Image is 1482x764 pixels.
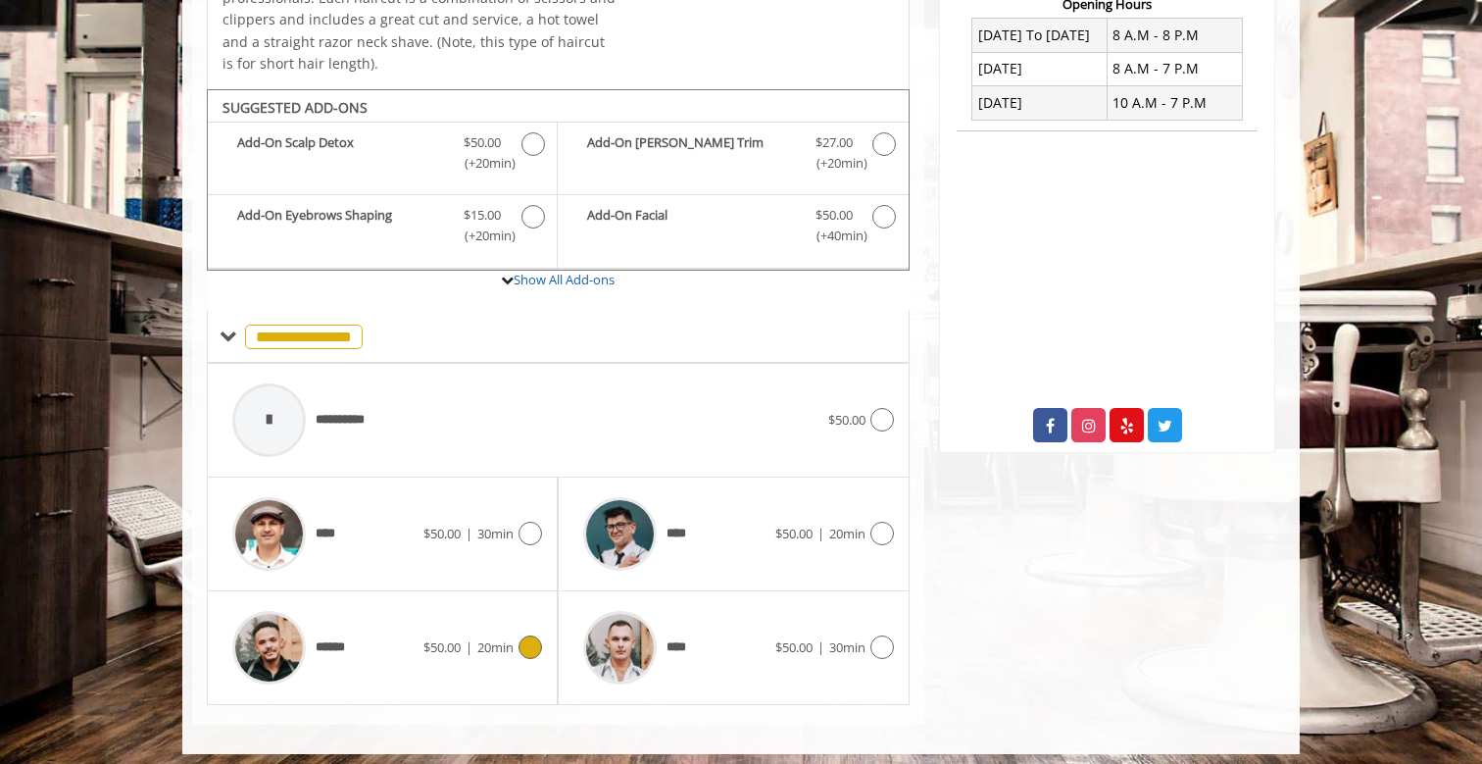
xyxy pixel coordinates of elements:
[218,132,547,178] label: Add-On Scalp Detox
[1107,86,1242,120] td: 10 A.M - 7 P.M
[817,638,824,656] span: |
[477,638,514,656] span: 20min
[222,98,368,117] b: SUGGESTED ADD-ONS
[815,132,853,153] span: $27.00
[464,132,501,153] span: $50.00
[829,525,865,542] span: 20min
[972,19,1108,52] td: [DATE] To [DATE]
[423,525,461,542] span: $50.00
[587,205,795,246] b: Add-On Facial
[829,638,865,656] span: 30min
[805,226,863,246] span: (+40min )
[972,86,1108,120] td: [DATE]
[237,205,444,246] b: Add-On Eyebrows Shaping
[587,132,795,174] b: Add-On [PERSON_NAME] Trim
[466,638,472,656] span: |
[817,525,824,542] span: |
[237,132,444,174] b: Add-On Scalp Detox
[423,638,461,656] span: $50.00
[568,205,898,251] label: Add-On Facial
[775,638,813,656] span: $50.00
[805,153,863,174] span: (+20min )
[815,205,853,226] span: $50.00
[828,411,865,429] span: $50.00
[454,153,512,174] span: (+20min )
[454,226,512,246] span: (+20min )
[466,525,472,542] span: |
[972,52,1108,85] td: [DATE]
[568,132,898,178] label: Add-On Beard Trim
[1107,52,1242,85] td: 8 A.M - 7 P.M
[477,525,514,542] span: 30min
[775,525,813,542] span: $50.00
[514,271,615,288] a: Show All Add-ons
[218,205,547,251] label: Add-On Eyebrows Shaping
[207,89,910,272] div: The Made Man Senior Barber Haircut Add-onS
[464,205,501,226] span: $15.00
[1107,19,1242,52] td: 8 A.M - 8 P.M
